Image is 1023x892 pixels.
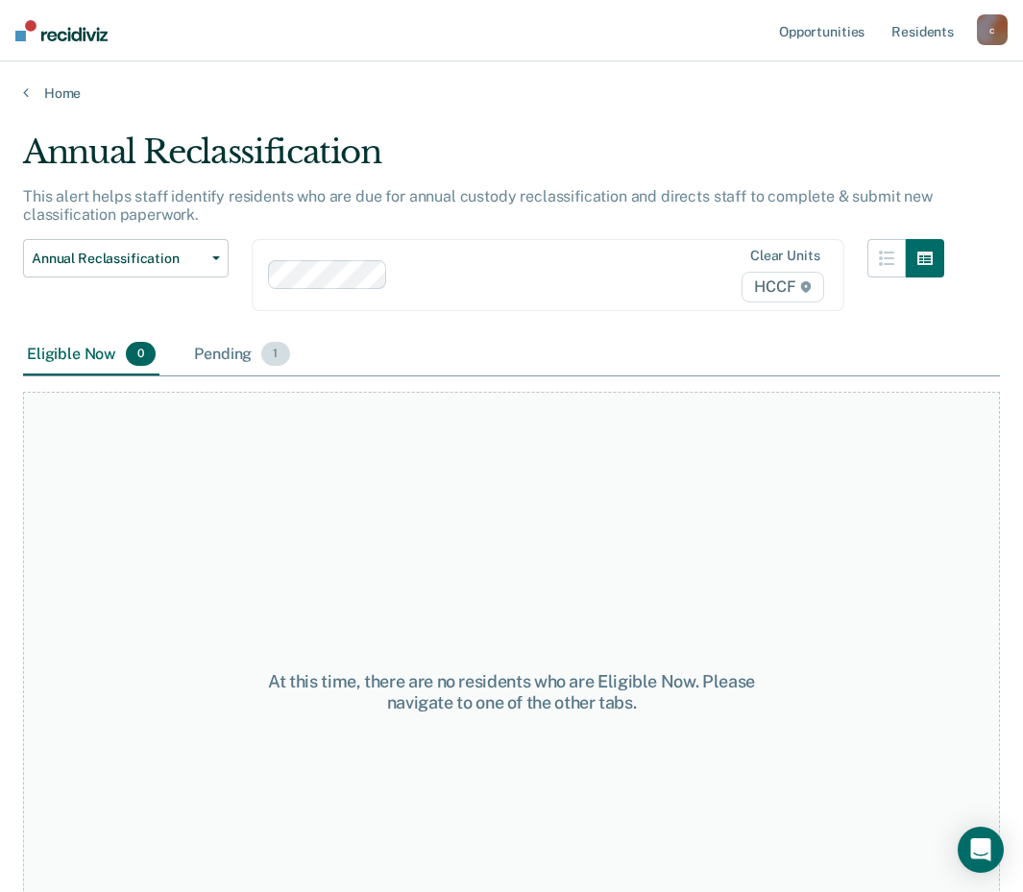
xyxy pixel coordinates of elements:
span: 1 [261,342,289,367]
a: Home [23,84,1000,102]
span: 0 [126,342,156,367]
img: Recidiviz [15,20,108,41]
div: Clear units [750,248,820,264]
div: Open Intercom Messenger [958,827,1004,873]
div: Annual Reclassification [23,133,944,187]
div: Pending1 [190,334,293,376]
span: Annual Reclassification [32,251,205,267]
button: c [977,14,1008,45]
div: At this time, there are no residents who are Eligible Now. Please navigate to one of the other tabs. [268,671,756,712]
span: HCCF [742,272,823,302]
p: This alert helps staff identify residents who are due for annual custody reclassification and dir... [23,187,933,224]
button: Annual Reclassification [23,239,229,277]
div: Eligible Now0 [23,334,159,376]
